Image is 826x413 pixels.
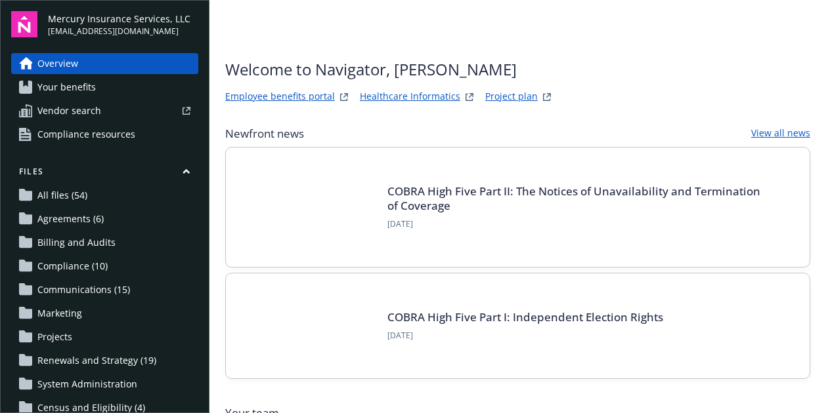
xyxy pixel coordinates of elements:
[225,58,555,81] span: Welcome to Navigator , [PERSON_NAME]
[37,53,78,74] span: Overview
[37,232,116,253] span: Billing and Audits
[360,89,460,105] a: Healthcare Informatics
[485,89,538,105] a: Project plan
[11,11,37,37] img: navigator-logo.svg
[11,256,198,277] a: Compliance (10)
[336,89,352,105] a: striveWebsite
[48,12,190,26] span: Mercury Insurance Services, LLC
[11,232,198,253] a: Billing and Audits
[751,126,810,142] a: View all news
[225,89,335,105] a: Employee benefits portal
[37,100,101,121] span: Vendor search
[11,279,198,300] a: Communications (15)
[48,11,198,37] button: Mercury Insurance Services, LLC[EMAIL_ADDRESS][DOMAIN_NAME]
[539,89,555,105] a: projectPlanWebsite
[37,374,137,395] span: System Administration
[37,279,130,300] span: Communications (15)
[37,208,104,229] span: Agreements (6)
[387,309,663,324] a: COBRA High Five Part I: Independent Election Rights
[37,350,156,371] span: Renewals and Strategy (19)
[11,208,198,229] a: Agreements (6)
[247,294,372,357] img: BLOG-Card Image - Compliance - COBRA High Five Pt 1 07-18-25.jpg
[37,185,87,206] span: All files (54)
[11,166,198,182] button: Files
[37,124,135,145] span: Compliance resources
[11,124,198,145] a: Compliance resources
[11,77,198,98] a: Your benefits
[11,374,198,395] a: System Administration
[48,26,190,37] span: [EMAIL_ADDRESS][DOMAIN_NAME]
[11,53,198,74] a: Overview
[11,100,198,121] a: Vendor search
[37,326,72,347] span: Projects
[11,303,198,324] a: Marketing
[387,218,773,230] span: [DATE]
[225,126,304,142] span: Newfront news
[462,89,477,105] a: springbukWebsite
[37,256,108,277] span: Compliance (10)
[11,350,198,371] a: Renewals and Strategy (19)
[37,77,96,98] span: Your benefits
[11,185,198,206] a: All files (54)
[387,184,760,213] a: COBRA High Five Part II: The Notices of Unavailability and Termination of Coverage
[37,303,82,324] span: Marketing
[387,330,663,342] span: [DATE]
[247,168,372,246] img: Card Image - EB Compliance Insights.png
[11,326,198,347] a: Projects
